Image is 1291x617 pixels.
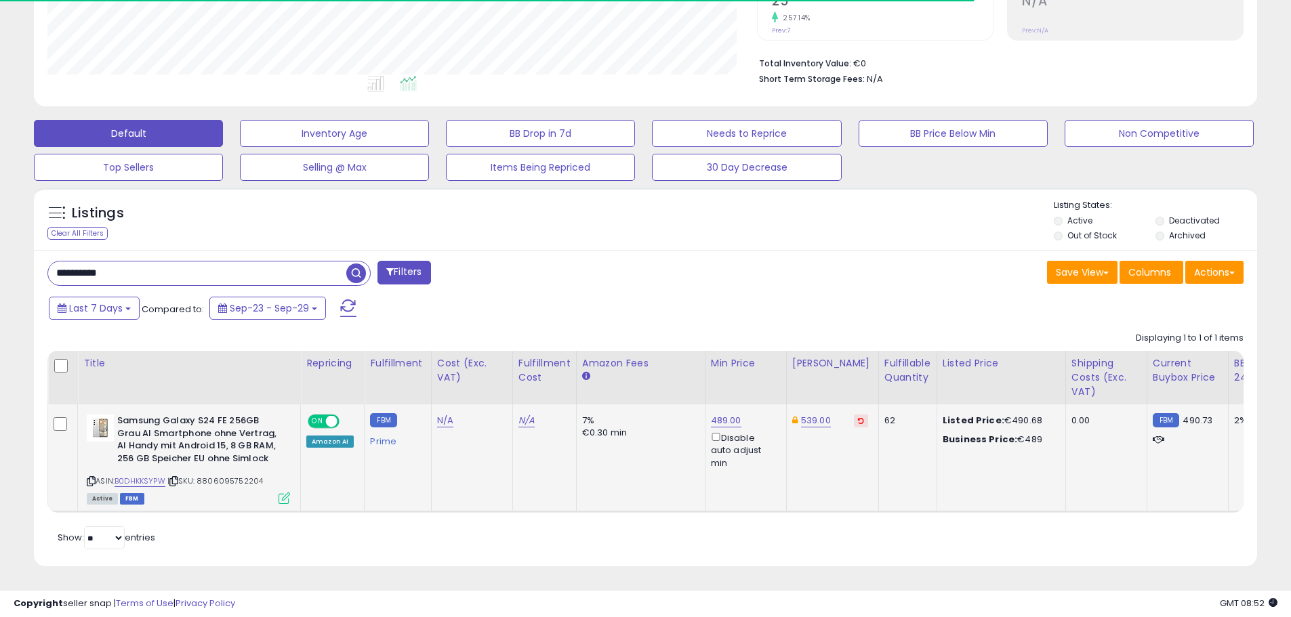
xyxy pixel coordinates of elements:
[582,427,695,439] div: €0.30 min
[582,356,699,370] div: Amazon Fees
[176,597,235,610] a: Privacy Policy
[1022,26,1048,35] small: Prev: N/A
[87,414,290,503] div: ASIN:
[867,72,883,85] span: N/A
[1234,414,1279,427] div: 2%
[1169,215,1220,226] label: Deactivated
[1153,413,1179,427] small: FBM
[518,356,571,385] div: Fulfillment Cost
[309,416,326,427] span: ON
[711,430,776,469] div: Disable auto adjust min
[652,120,841,147] button: Needs to Reprice
[759,73,865,85] b: Short Term Storage Fees:
[518,414,535,427] a: N/A
[337,416,359,427] span: OFF
[1234,356,1284,385] div: BB Share 24h.
[1183,414,1212,427] span: 490.73
[142,303,204,316] span: Compared to:
[652,154,841,181] button: 30 Day Decrease
[240,154,429,181] button: Selling @ Max
[209,297,326,320] button: Sep-23 - Sep-29
[370,356,425,370] div: Fulfillment
[943,433,1017,446] b: Business Price:
[306,435,354,448] div: Amazon AI
[49,297,140,320] button: Last 7 Days
[759,58,851,69] b: Total Inventory Value:
[58,531,155,544] span: Show: entries
[772,26,790,35] small: Prev: 7
[115,475,165,487] a: B0DHKKSYPW
[34,120,223,147] button: Default
[1071,356,1141,399] div: Shipping Costs (Exc. VAT)
[117,414,282,468] b: Samsung Galaxy S24 FE 256GB Grau AI Smartphone ohne Vertrag, AI Handy mit Android 15, 8 GB RAM, 2...
[446,154,635,181] button: Items Being Repriced
[34,154,223,181] button: Top Sellers
[14,597,235,610] div: seller snap | |
[943,414,1004,427] b: Listed Price:
[306,356,358,370] div: Repricing
[884,356,931,385] div: Fulfillable Quantity
[1153,356,1223,385] div: Current Buybox Price
[943,356,1060,370] div: Listed Price
[167,475,263,486] span: | SKU: 8806095752204
[1120,261,1183,284] button: Columns
[1067,215,1092,226] label: Active
[582,414,695,427] div: 7%
[582,370,590,383] small: Amazon Fees.
[1071,414,1136,427] div: 0.00
[1067,230,1117,241] label: Out of Stock
[711,356,781,370] div: Min Price
[778,13,811,23] small: 257.14%
[711,414,741,427] a: 489.00
[792,356,873,370] div: [PERSON_NAME]
[47,227,108,240] div: Clear All Filters
[859,120,1048,147] button: BB Price Below Min
[1065,120,1254,147] button: Non Competitive
[377,261,430,284] button: Filters
[116,597,173,610] a: Terms of Use
[87,493,118,505] span: All listings currently available for purchase on Amazon
[1220,597,1277,610] span: 2025-10-7 08:52 GMT
[943,414,1055,427] div: €490.68
[83,356,295,370] div: Title
[801,414,831,427] a: 539.00
[87,414,114,442] img: 31BV-W47qHL._SL40_.jpg
[437,356,507,385] div: Cost (Exc. VAT)
[240,120,429,147] button: Inventory Age
[446,120,635,147] button: BB Drop in 7d
[120,493,144,505] span: FBM
[72,204,124,223] h5: Listings
[943,433,1055,446] div: €489
[370,431,420,447] div: Prime
[1054,199,1257,212] p: Listing States:
[370,413,396,427] small: FBM
[14,597,63,610] strong: Copyright
[1169,230,1206,241] label: Archived
[230,301,309,315] span: Sep-23 - Sep-29
[1047,261,1118,284] button: Save View
[884,414,926,427] div: 62
[69,301,123,315] span: Last 7 Days
[759,54,1233,70] li: €0
[1185,261,1244,284] button: Actions
[1128,265,1171,279] span: Columns
[1136,332,1244,345] div: Displaying 1 to 1 of 1 items
[437,414,453,427] a: N/A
